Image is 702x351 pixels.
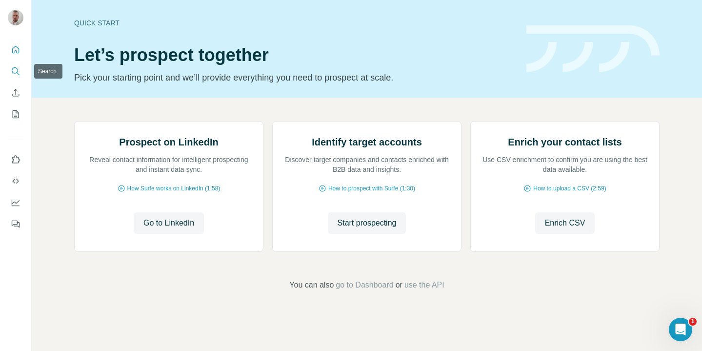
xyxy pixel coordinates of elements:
img: banner [526,25,660,73]
span: How to upload a CSV (2:59) [533,184,606,193]
button: Start prospecting [328,212,406,234]
span: Enrich CSV [545,217,585,229]
button: Search [8,62,23,80]
button: Dashboard [8,194,23,211]
button: use the API [404,279,444,291]
span: How Surfe works on LinkedIn (1:58) [127,184,221,193]
p: Reveal contact information for intelligent prospecting and instant data sync. [84,155,253,174]
button: Quick start [8,41,23,59]
p: Pick your starting point and we’ll provide everything you need to prospect at scale. [74,71,515,84]
span: Start prospecting [338,217,397,229]
iframe: Intercom live chat [669,318,692,341]
p: Discover target companies and contacts enriched with B2B data and insights. [282,155,451,174]
span: Go to LinkedIn [143,217,194,229]
h2: Prospect on LinkedIn [119,135,218,149]
div: Quick start [74,18,515,28]
button: Go to LinkedIn [134,212,204,234]
span: or [396,279,402,291]
button: go to Dashboard [336,279,393,291]
button: Enrich CSV [8,84,23,102]
button: My lists [8,105,23,123]
button: Use Surfe on LinkedIn [8,151,23,168]
button: Feedback [8,215,23,233]
img: Avatar [8,10,23,25]
h1: Let’s prospect together [74,45,515,65]
span: You can also [289,279,334,291]
span: 1 [689,318,697,326]
button: Use Surfe API [8,172,23,190]
h2: Identify target accounts [312,135,422,149]
p: Use CSV enrichment to confirm you are using the best data available. [481,155,649,174]
button: Enrich CSV [535,212,595,234]
h2: Enrich your contact lists [508,135,622,149]
span: How to prospect with Surfe (1:30) [328,184,415,193]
